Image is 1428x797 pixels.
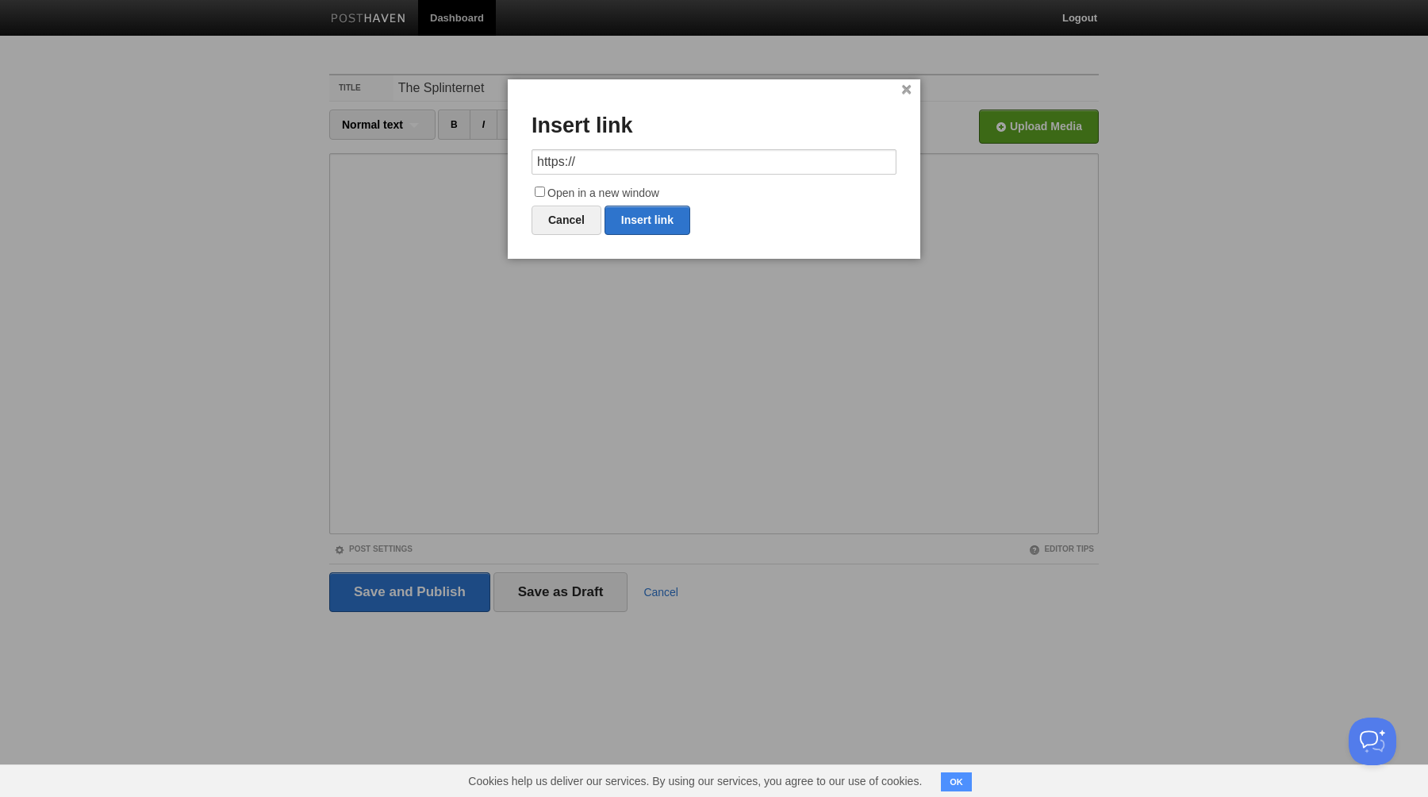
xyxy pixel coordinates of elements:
label: Open in a new window [532,184,896,203]
h3: Insert link [532,114,896,138]
iframe: Help Scout Beacon - Open [1349,718,1396,765]
a: Cancel [532,206,601,235]
span: Cookies help us deliver our services. By using our services, you agree to our use of cookies. [452,765,938,797]
input: Open in a new window [535,187,545,197]
a: Insert link [605,206,690,235]
a: × [901,86,912,94]
button: OK [941,772,972,791]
